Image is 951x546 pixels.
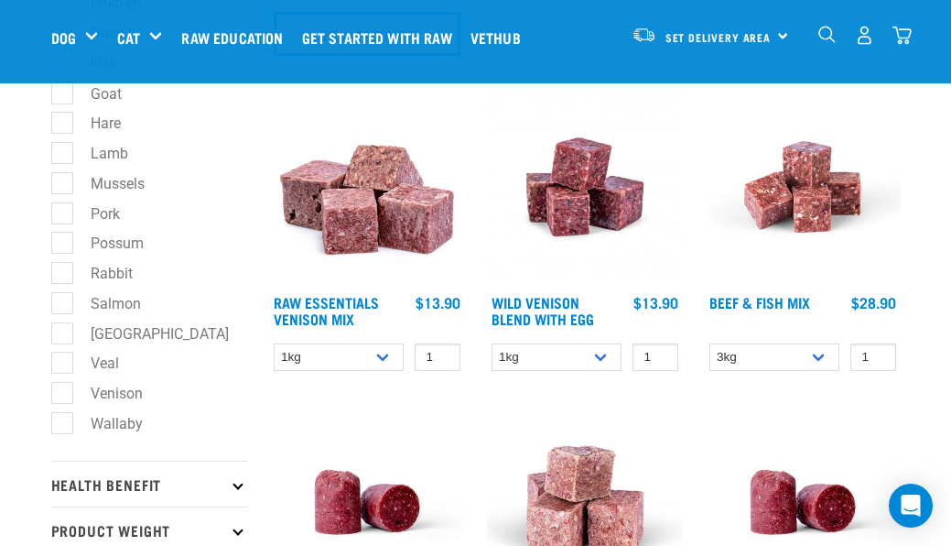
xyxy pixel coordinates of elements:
[51,27,76,49] a: Dog
[851,294,896,311] div: $28.90
[416,294,460,311] div: $13.90
[665,34,772,40] span: Set Delivery Area
[51,461,247,507] p: Health Benefit
[61,232,151,255] label: Possum
[297,1,466,74] a: Get started with Raw
[61,112,128,135] label: Hare
[632,344,678,372] input: 1
[855,26,874,45] img: user.png
[709,298,810,306] a: Beef & Fish Mix
[61,82,129,105] label: Goat
[818,26,836,43] img: home-icon-1@2x.png
[487,89,683,285] img: Venison Egg 1616
[415,344,460,372] input: 1
[492,298,594,322] a: Wild Venison Blend with Egg
[61,412,150,435] label: Wallaby
[889,484,933,528] div: Open Intercom Messenger
[632,27,656,43] img: van-moving.png
[61,322,236,345] label: [GEOGRAPHIC_DATA]
[466,1,535,74] a: Vethub
[61,142,135,165] label: Lamb
[61,382,150,405] label: Venison
[61,262,140,285] label: Rabbit
[274,298,379,322] a: Raw Essentials Venison Mix
[177,1,297,74] a: Raw Education
[705,89,901,285] img: Beef Mackerel 1
[61,352,126,375] label: Veal
[117,27,140,49] a: Cat
[61,202,127,225] label: Pork
[61,292,148,315] label: Salmon
[633,294,678,311] div: $13.90
[269,89,465,285] img: 1113 RE Venison Mix 01
[850,344,896,372] input: 1
[61,172,152,195] label: Mussels
[892,26,912,45] img: home-icon@2x.png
